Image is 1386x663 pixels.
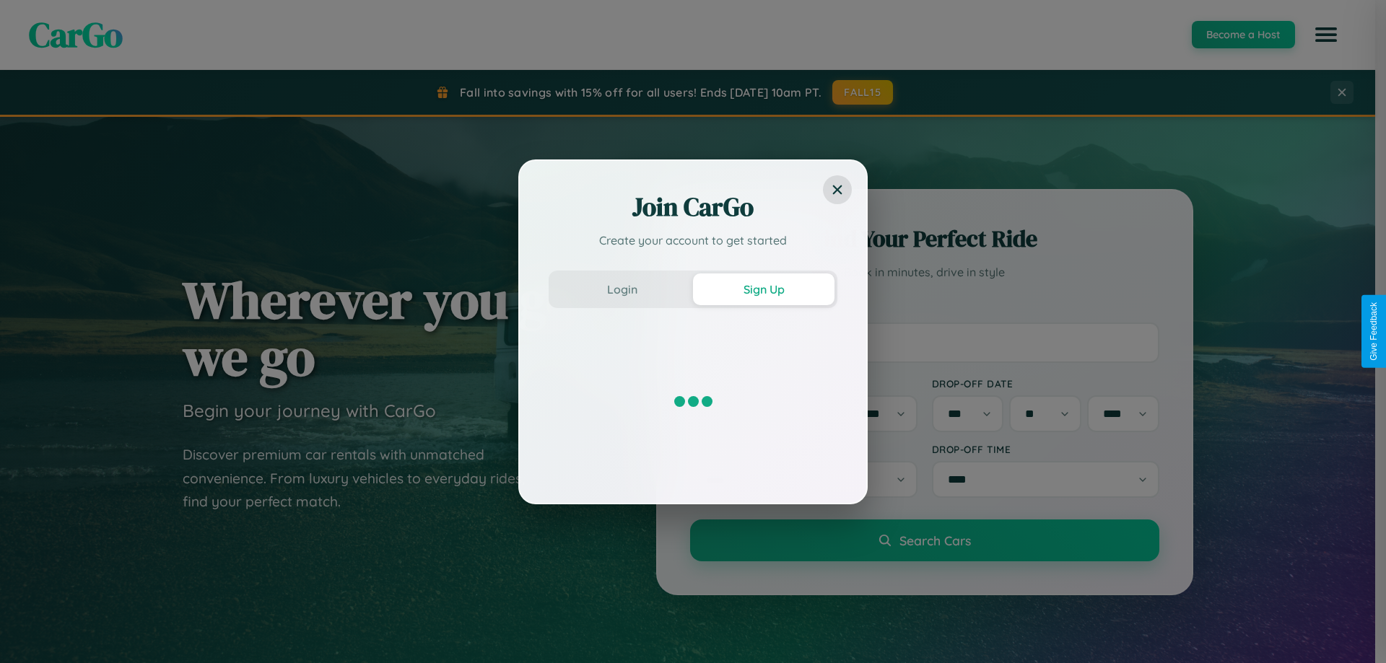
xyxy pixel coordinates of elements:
p: Create your account to get started [549,232,837,249]
div: Give Feedback [1369,302,1379,361]
h2: Join CarGo [549,190,837,224]
button: Login [552,273,693,305]
button: Sign Up [693,273,834,305]
iframe: Intercom live chat [14,614,49,649]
